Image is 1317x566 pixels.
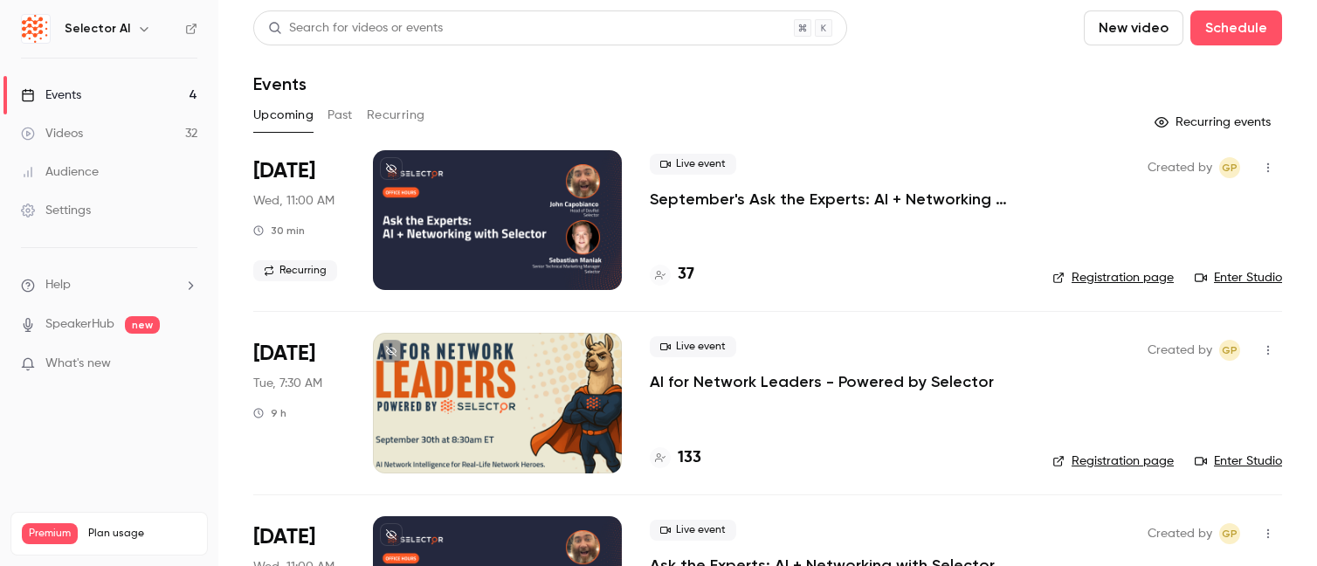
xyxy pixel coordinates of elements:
[45,276,71,294] span: Help
[1148,523,1212,544] span: Created by
[650,154,736,175] span: Live event
[1052,269,1174,286] a: Registration page
[22,523,78,544] span: Premium
[253,406,286,420] div: 9 h
[253,192,334,210] span: Wed, 11:00 AM
[650,189,1024,210] a: September's Ask the Experts: AI + Networking with Selector
[650,371,994,392] a: AI for Network Leaders - Powered by Selector
[65,20,130,38] h6: Selector AI
[253,150,345,290] div: Sep 17 Wed, 12:00 PM (America/New York)
[1147,108,1282,136] button: Recurring events
[328,101,353,129] button: Past
[1219,523,1240,544] span: Gianna Papagni
[253,73,307,94] h1: Events
[650,263,694,286] a: 37
[253,340,315,368] span: [DATE]
[1148,340,1212,361] span: Created by
[253,333,345,473] div: Sep 30 Tue, 8:30 AM (America/New York)
[1084,10,1183,45] button: New video
[253,224,305,238] div: 30 min
[21,125,83,142] div: Videos
[88,527,197,541] span: Plan usage
[678,263,694,286] h4: 37
[650,336,736,357] span: Live event
[253,375,322,392] span: Tue, 7:30 AM
[1222,523,1238,544] span: GP
[1148,157,1212,178] span: Created by
[1222,157,1238,178] span: GP
[367,101,425,129] button: Recurring
[176,356,197,372] iframe: Noticeable Trigger
[125,316,160,334] span: new
[253,523,315,551] span: [DATE]
[1219,157,1240,178] span: Gianna Papagni
[21,276,197,294] li: help-dropdown-opener
[1195,452,1282,470] a: Enter Studio
[21,86,81,104] div: Events
[21,202,91,219] div: Settings
[253,260,337,281] span: Recurring
[678,446,701,470] h4: 133
[22,15,50,43] img: Selector AI
[253,101,314,129] button: Upcoming
[45,315,114,334] a: SpeakerHub
[650,520,736,541] span: Live event
[1052,452,1174,470] a: Registration page
[268,19,443,38] div: Search for videos or events
[1190,10,1282,45] button: Schedule
[1219,340,1240,361] span: Gianna Papagni
[21,163,99,181] div: Audience
[650,446,701,470] a: 133
[45,355,111,373] span: What's new
[1195,269,1282,286] a: Enter Studio
[253,157,315,185] span: [DATE]
[1222,340,1238,361] span: GP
